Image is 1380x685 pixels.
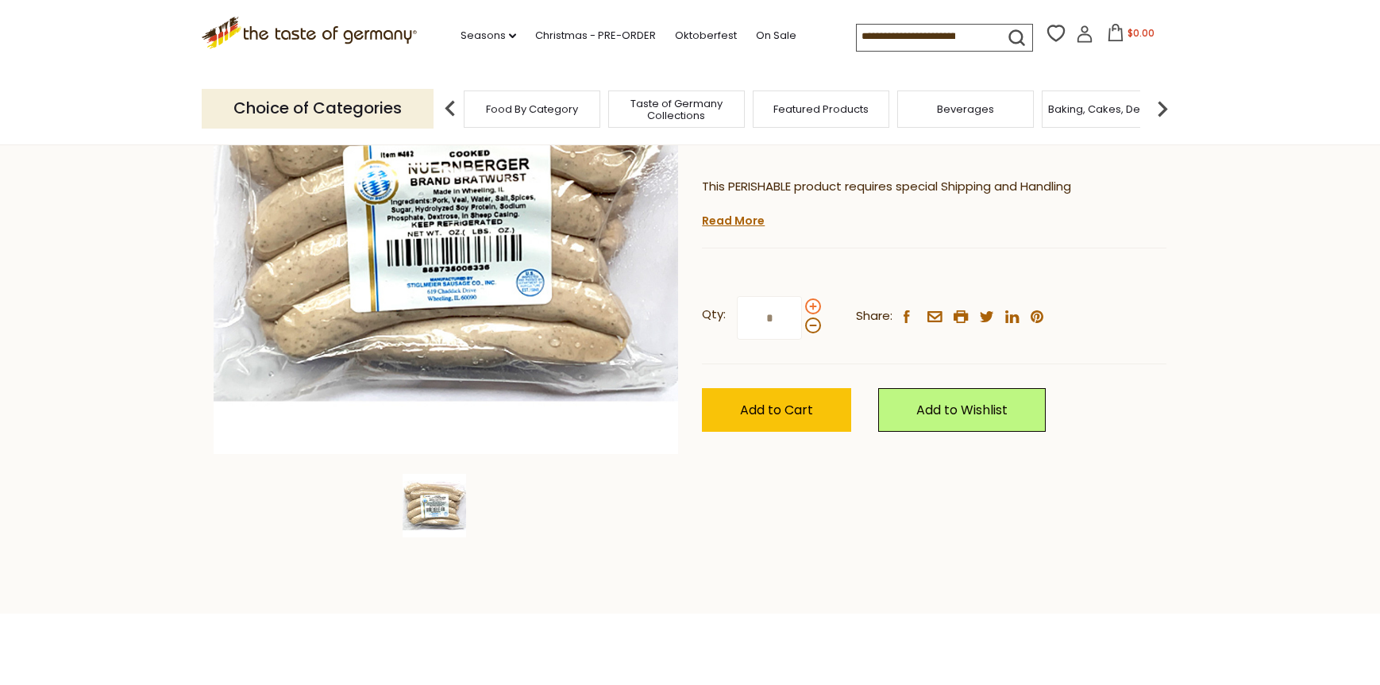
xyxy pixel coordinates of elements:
input: Qty: [737,296,802,340]
p: This PERISHABLE product requires special Shipping and Handling [702,177,1166,197]
li: We will ship this product in heat-protective packaging and ice. [717,209,1166,229]
a: Christmas - PRE-ORDER [535,27,656,44]
a: Add to Wishlist [878,388,1046,432]
a: Baking, Cakes, Desserts [1048,103,1171,115]
a: Taste of Germany Collections [613,98,740,121]
span: Add to Cart [740,401,813,419]
strong: Qty: [702,305,726,325]
button: Add to Cart [702,388,851,432]
a: Food By Category [486,103,578,115]
button: $0.00 [1097,24,1164,48]
a: Beverages [937,103,994,115]
img: previous arrow [434,93,466,125]
a: Oktoberfest [675,27,737,44]
span: Share: [856,306,892,326]
a: 3 Reviews [770,132,830,148]
span: $0.00 [1128,26,1154,40]
p: Choice of Categories [202,89,434,128]
span: ( ) [765,132,835,147]
img: next arrow [1147,93,1178,125]
a: Read More [702,213,765,229]
img: Stiglmeier Nuernberger-style Bratwurst, 1 lbs. [403,474,466,537]
a: Seasons [461,27,516,44]
a: On Sale [756,27,796,44]
a: Featured Products [773,103,869,115]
